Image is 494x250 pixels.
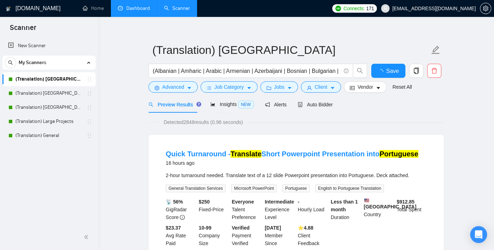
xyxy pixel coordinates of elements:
button: barsJob Categorycaret-down [201,81,257,93]
div: Avg Rate Paid [164,224,197,247]
a: homeHome [83,5,104,11]
div: Duration [329,198,362,221]
li: My Scanners [2,56,96,143]
span: info-circle [344,69,348,73]
span: Connects: [343,5,365,12]
b: [DATE] [265,225,281,231]
span: Scanner [4,23,42,37]
button: setting [480,3,491,14]
div: Fixed-Price [197,198,230,221]
span: bars [207,85,211,90]
span: 171 [366,5,374,12]
span: setting [480,6,491,11]
span: copy [410,68,423,74]
span: Job Category [214,83,243,91]
span: caret-down [247,85,252,90]
span: user [307,85,312,90]
div: Tooltip anchor [196,101,202,107]
div: Client Feedback [296,224,329,247]
span: search [148,102,153,107]
span: area-chart [210,102,215,107]
img: 🇺🇸 [364,198,369,203]
span: holder [87,133,92,138]
li: New Scanner [2,39,96,53]
span: caret-down [287,85,292,90]
span: Vendor [357,83,373,91]
a: (Translation) [GEOGRAPHIC_DATA] [15,86,82,100]
b: ⭐️ 4.88 [298,225,313,231]
span: holder [87,76,92,82]
span: holder [87,105,92,110]
a: searchScanner [164,5,190,11]
div: Member Since [263,224,296,247]
button: search [353,64,367,78]
div: 16 hours ago [166,159,418,167]
a: (Translation) General [15,129,82,143]
button: userClientcaret-down [301,81,341,93]
b: $ 250 [199,199,210,205]
b: 📡 56% [166,199,183,205]
img: upwork-logo.png [335,6,341,11]
mark: Portuguese [379,150,418,158]
div: Open Intercom Messenger [470,226,487,243]
span: notification [265,102,270,107]
span: Microsoft PowerPoint [231,185,277,192]
span: Portuguese [282,185,309,192]
button: folderJobscaret-down [260,81,298,93]
mark: Translate [230,150,261,158]
span: user [383,6,388,11]
span: double-left [84,233,91,240]
button: settingAdvancedcaret-down [148,81,198,93]
b: Intermediate [265,199,294,205]
a: Quick Turnaround -TranslateShort Powerpoint Presentation intoPortuguese [166,150,418,158]
b: 10-99 [199,225,211,231]
span: holder [87,90,92,96]
button: idcardVendorcaret-down [344,81,387,93]
span: info-circle [180,215,185,220]
span: caret-down [187,85,192,90]
span: Insights [210,101,253,107]
span: search [353,68,367,74]
a: (Translation) [GEOGRAPHIC_DATA] [15,72,82,86]
span: folder [266,85,271,90]
button: Save [371,64,405,78]
span: caret-down [376,85,381,90]
div: GigRadar Score [164,198,197,221]
div: Hourly Load [296,198,329,221]
b: Verified [232,225,250,231]
span: holder [87,119,92,124]
a: (Translation) [GEOGRAPHIC_DATA] [15,100,82,114]
div: Country [362,198,395,221]
a: New Scanner [8,39,90,53]
button: search [5,57,16,68]
span: My Scanners [19,56,46,70]
span: Jobs [274,83,285,91]
span: edit [431,45,440,55]
span: caret-down [330,85,335,90]
a: setting [480,6,491,11]
a: Reset All [392,83,412,91]
span: Advanced [162,83,184,91]
span: setting [154,85,159,90]
input: Scanner name... [152,41,430,59]
span: Auto Bidder [298,102,332,107]
input: Search Freelance Jobs... [153,67,341,75]
b: [GEOGRAPHIC_DATA] [364,198,417,210]
div: Experience Level [263,198,296,221]
span: idcard [350,85,355,90]
b: $23.37 [166,225,181,231]
span: Preview Results [148,102,199,107]
div: Payment Verified [230,224,264,247]
b: Less than 1 month [331,199,358,212]
span: NEW [238,101,254,108]
button: copy [409,64,423,78]
a: dashboardDashboard [118,5,150,11]
a: (Translation) Large Projects [15,114,82,129]
span: General Translation Services [166,185,226,192]
span: English to Portuguese Translation [315,185,384,192]
span: Save [386,67,399,75]
img: logo [6,3,11,14]
b: Everyone [232,199,254,205]
span: search [5,60,16,65]
b: $ 912.85 [397,199,414,205]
